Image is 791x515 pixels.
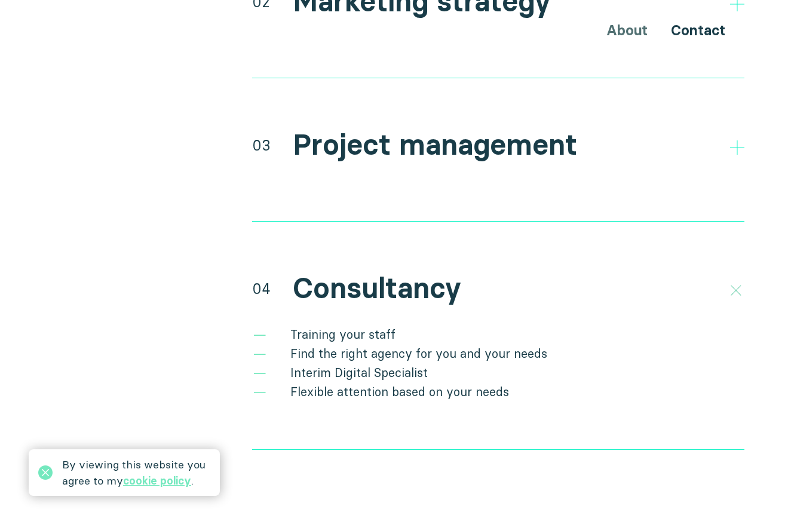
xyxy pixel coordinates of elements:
li: Find the right agency for you and your needs [252,344,744,363]
li: Training your staff [252,325,744,344]
a: Contact [671,22,725,39]
a: cookie policy [123,474,191,488]
div: By viewing this website you agree to my . [62,456,210,489]
h2: Consultancy [293,271,461,306]
li: Interim Digital Specialist [252,363,744,382]
div: 04 [252,278,271,299]
li: Flexible attention based on your needs [252,382,744,401]
h2: Project management [293,128,577,163]
div: 03 [252,134,271,156]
